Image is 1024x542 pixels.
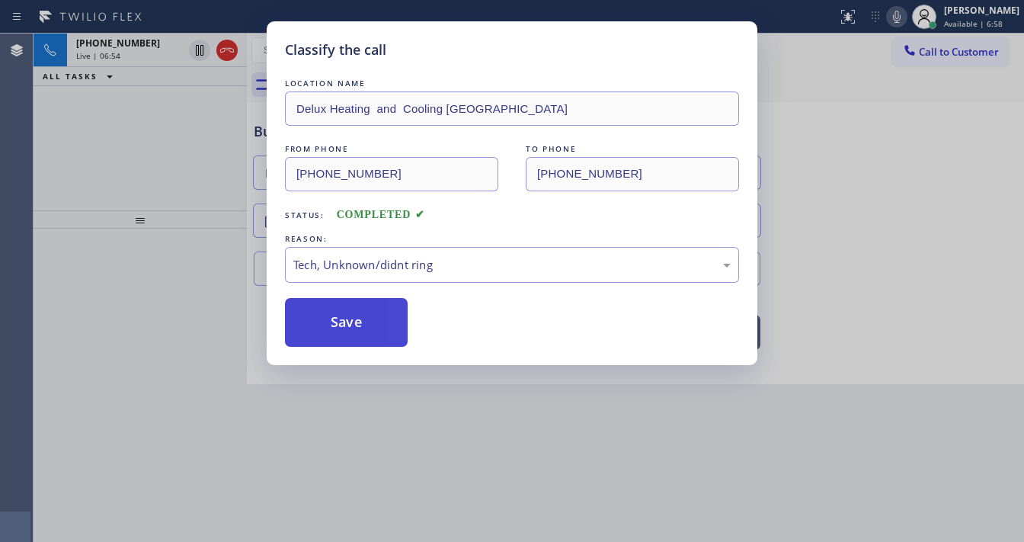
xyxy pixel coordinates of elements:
div: TO PHONE [526,141,739,157]
div: FROM PHONE [285,141,498,157]
input: To phone [526,157,739,191]
div: Tech, Unknown/didnt ring [293,256,731,274]
div: REASON: [285,231,739,247]
input: From phone [285,157,498,191]
button: Save [285,298,408,347]
h5: Classify the call [285,40,386,60]
span: COMPLETED [337,209,425,220]
div: LOCATION NAME [285,75,739,91]
span: Status: [285,210,325,220]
